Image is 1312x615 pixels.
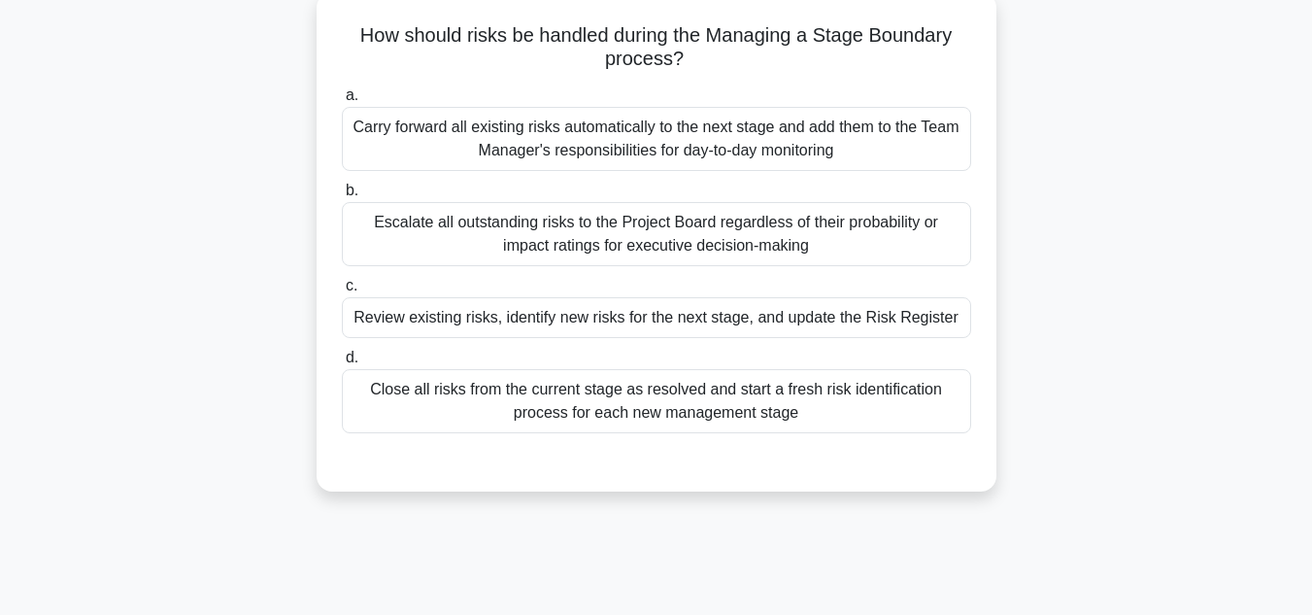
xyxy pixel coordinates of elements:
[346,349,358,365] span: d.
[346,277,357,293] span: c.
[342,202,971,266] div: Escalate all outstanding risks to the Project Board regardless of their probability or impact rat...
[342,297,971,338] div: Review existing risks, identify new risks for the next stage, and update the Risk Register
[342,107,971,171] div: Carry forward all existing risks automatically to the next stage and add them to the Team Manager...
[346,86,358,103] span: a.
[342,369,971,433] div: Close all risks from the current stage as resolved and start a fresh risk identification process ...
[340,23,973,72] h5: How should risks be handled during the Managing a Stage Boundary process?
[346,182,358,198] span: b.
